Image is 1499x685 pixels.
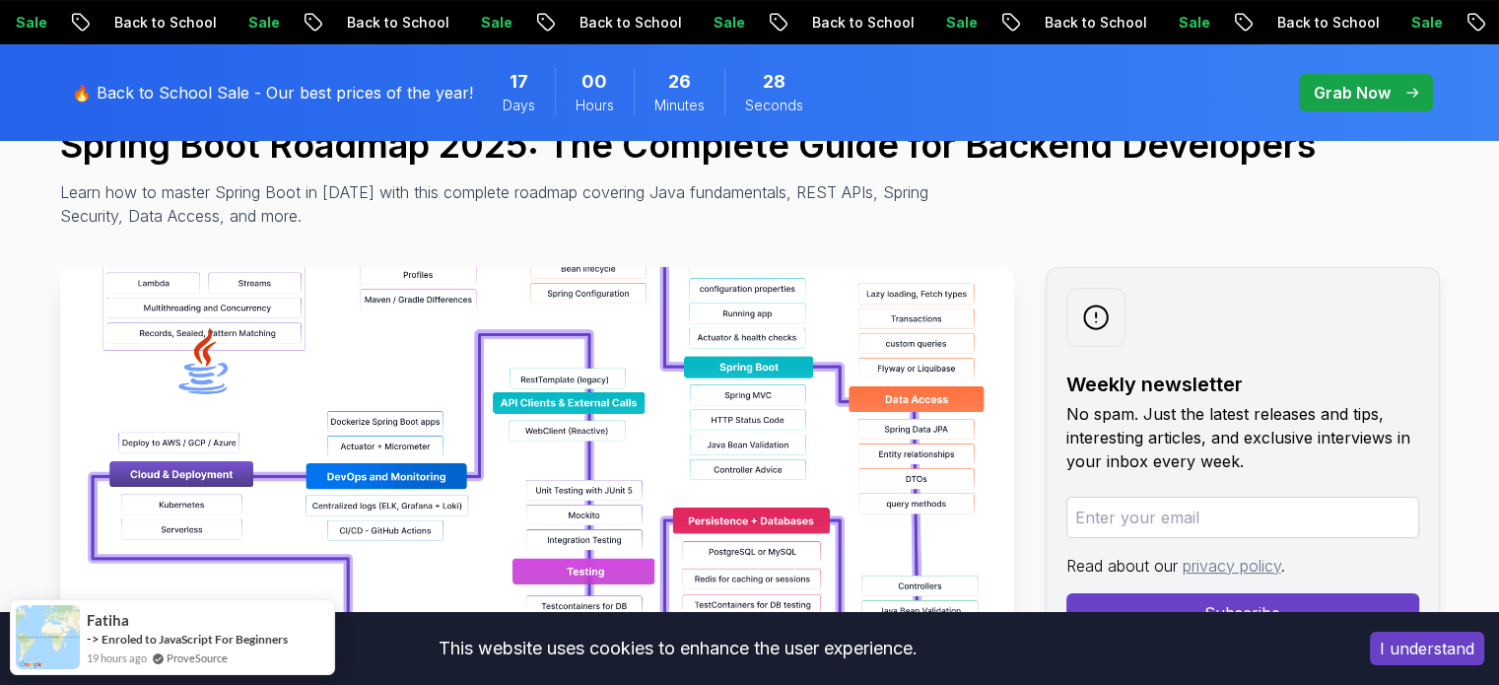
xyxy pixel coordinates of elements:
[1179,13,1313,33] p: Back to School
[1066,497,1419,538] input: Enter your email
[150,13,213,33] p: Sale
[1066,402,1419,473] p: No spam. Just the latest releases and tips, interesting articles, and exclusive interviews in you...
[16,13,150,33] p: Back to School
[87,631,100,647] span: ->
[102,632,288,647] a: Enroled to JavaScript For Beginners
[1066,371,1419,398] h2: Weekly newsletter
[763,68,785,96] span: 28 Seconds
[1313,13,1376,33] p: Sale
[87,612,129,629] span: Fatiha
[1314,81,1391,104] p: Grab Now
[1370,632,1484,665] button: Accept cookies
[581,68,607,96] span: 0 Hours
[654,96,705,115] span: Minutes
[714,13,848,33] p: Back to School
[1080,13,1143,33] p: Sale
[1066,554,1419,578] p: Read about our .
[510,68,528,96] span: 17 Days
[382,13,445,33] p: Sale
[16,605,80,669] img: provesource social proof notification image
[848,13,911,33] p: Sale
[481,13,615,33] p: Back to School
[1183,556,1281,576] a: privacy policy
[668,68,691,96] span: 26 Minutes
[1066,593,1419,633] button: Subscribe
[60,180,943,228] p: Learn how to master Spring Boot in [DATE] with this complete roadmap covering Java fundamentals, ...
[745,96,803,115] span: Seconds
[15,627,1340,670] div: This website uses cookies to enhance the user experience.
[576,96,614,115] span: Hours
[946,13,1080,33] p: Back to School
[167,650,228,666] a: ProveSource
[60,125,1440,165] h1: Spring Boot Roadmap 2025: The Complete Guide for Backend Developers
[615,13,678,33] p: Sale
[72,81,473,104] p: 🔥 Back to School Sale - Our best prices of the year!
[248,13,382,33] p: Back to School
[87,650,147,666] span: 19 hours ago
[503,96,535,115] span: Days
